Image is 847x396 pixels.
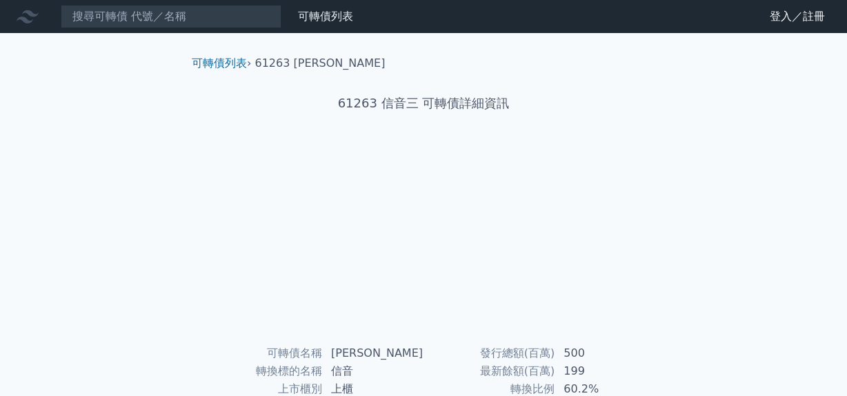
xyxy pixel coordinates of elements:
[555,344,650,362] td: 500
[192,56,247,70] a: 可轉債列表
[555,362,650,380] td: 199
[255,55,386,72] li: 61263 [PERSON_NAME]
[298,10,353,23] a: 可轉債列表
[197,362,323,380] td: 轉換標的名稱
[323,362,423,380] td: 信音
[423,362,555,380] td: 最新餘額(百萬)
[181,94,666,113] h1: 61263 信音三 可轉債詳細資訊
[423,344,555,362] td: 發行總額(百萬)
[323,344,423,362] td: [PERSON_NAME]
[192,55,251,72] li: ›
[759,6,836,28] a: 登入／註冊
[197,344,323,362] td: 可轉債名稱
[61,5,281,28] input: 搜尋可轉債 代號／名稱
